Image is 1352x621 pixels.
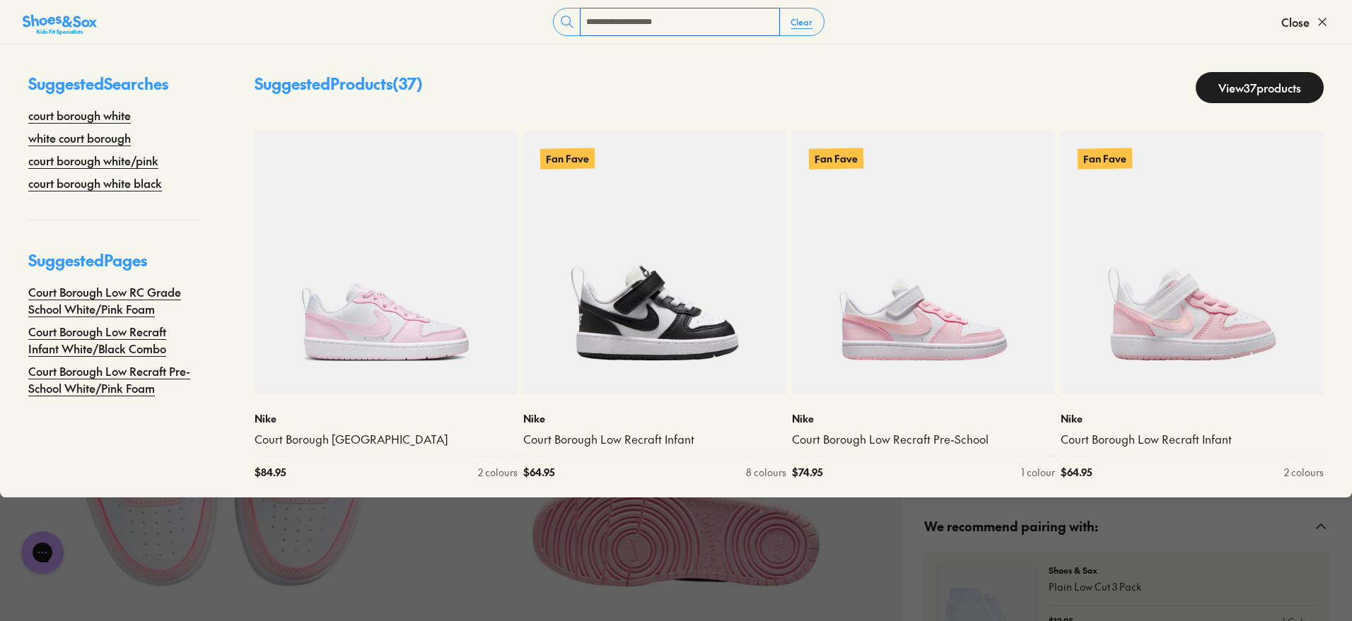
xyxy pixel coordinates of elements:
[924,505,1098,547] span: We recommend pairing with:
[28,283,198,317] a: Court Borough Low RC Grade School White/Pink Foam
[1061,411,1324,426] p: Nike
[792,131,1055,394] a: Fan Fave
[1061,465,1092,480] span: $ 64.95
[392,73,423,94] span: ( 37 )
[255,465,286,480] span: $ 84.95
[1281,13,1310,30] span: Close
[28,323,198,357] a: Court Borough Low Recraft Infant White/Black Combo
[540,148,595,170] p: Fan Fave
[1284,465,1324,480] div: 2 colours
[523,131,786,394] a: Fan Fave
[902,499,1352,552] button: We recommend pairing with:
[523,465,554,480] span: $ 64.95
[746,465,786,480] div: 8 colours
[1021,465,1055,480] div: 1 colour
[792,432,1055,447] a: Court Borough Low Recraft Pre-School
[792,411,1055,426] p: Nike
[1049,564,1318,576] p: Shoes & Sox
[28,175,162,191] a: court borough white black
[1049,579,1318,594] p: Plain Low Cut 3 Pack
[23,13,97,36] img: SNS_Logo_Responsive.svg
[1281,6,1329,37] button: Close
[255,411,518,426] p: Nike
[255,432,518,447] a: Court Borough [GEOGRAPHIC_DATA]
[28,129,131,146] a: white court borough
[523,432,786,447] a: Court Borough Low Recraft Infant
[14,526,71,579] iframe: Gorgias live chat messenger
[23,11,97,33] a: Shoes &amp; Sox
[28,152,158,169] a: court borough white/pink
[478,465,518,480] div: 2 colours
[1078,148,1132,170] p: Fan Fave
[523,411,786,426] p: Nike
[28,72,198,107] p: Suggested Searches
[28,249,198,283] p: Suggested Pages
[809,148,863,170] p: Fan Fave
[1061,131,1324,394] a: Fan Fave
[255,72,423,103] p: Suggested Products
[1196,72,1324,103] a: View37products
[779,9,824,35] button: Clear
[1061,432,1324,447] a: Court Borough Low Recraft Infant
[792,465,822,480] span: $ 74.95
[28,107,131,124] a: court borough white
[28,362,198,396] a: Court Borough Low Recraft Pre-School White/Pink Foam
